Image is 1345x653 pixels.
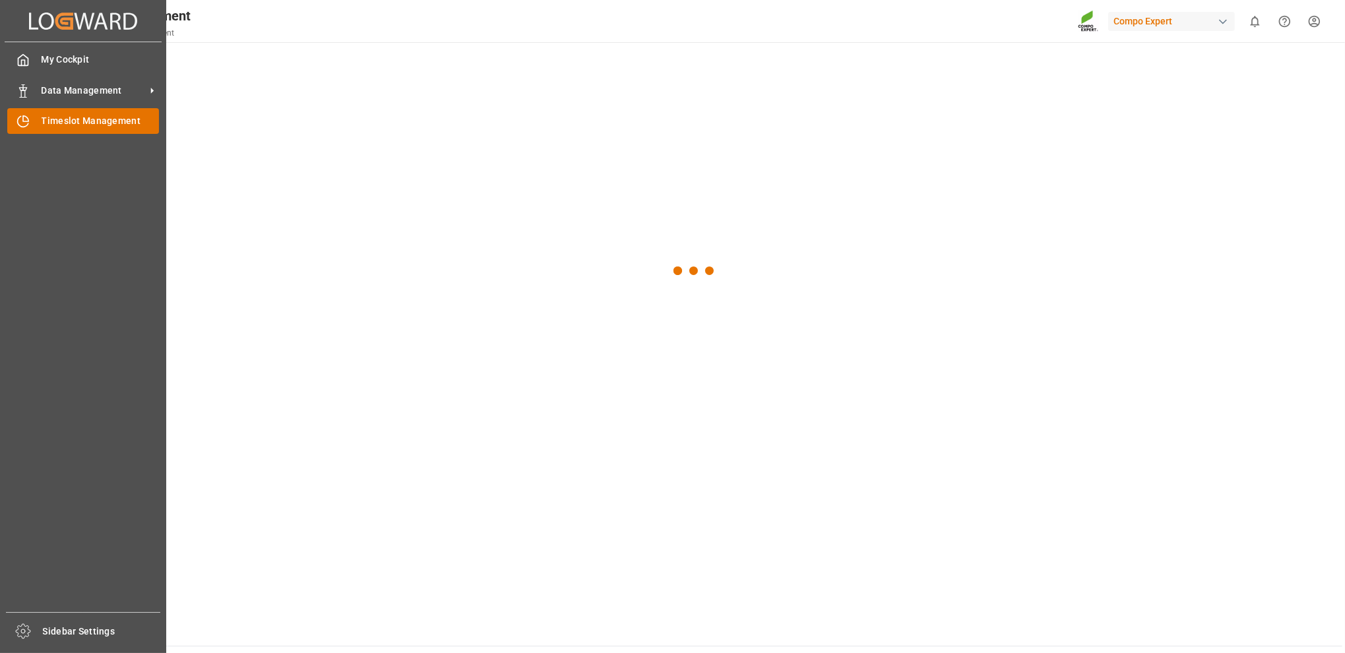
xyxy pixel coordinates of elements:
[7,47,159,73] a: My Cockpit
[1270,7,1299,36] button: Help Center
[7,108,159,134] a: Timeslot Management
[43,625,161,638] span: Sidebar Settings
[42,53,160,67] span: My Cockpit
[42,114,160,128] span: Timeslot Management
[1108,9,1240,34] button: Compo Expert
[1108,12,1235,31] div: Compo Expert
[42,84,146,98] span: Data Management
[1078,10,1099,33] img: Screenshot%202023-09-29%20at%2010.02.21.png_1712312052.png
[1240,7,1270,36] button: show 0 new notifications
